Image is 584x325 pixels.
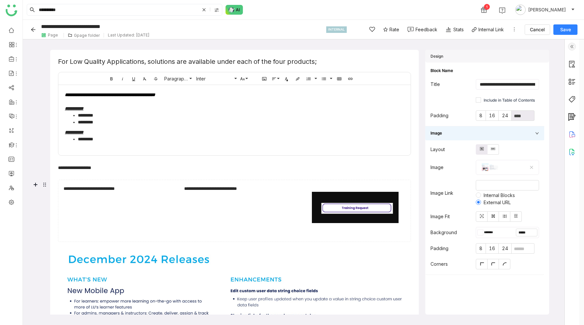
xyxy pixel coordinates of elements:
[129,74,139,83] button: Underline (⌘U)
[489,113,495,118] span: 16
[514,5,576,15] button: [PERSON_NAME]
[425,126,544,140] div: Image
[481,163,498,171] img: 67a359bc2a21fc16fecbdced
[502,113,508,118] span: 24
[528,6,566,13] span: [PERSON_NAME]
[29,24,39,35] button: Back
[163,76,189,81] span: Paragraph Format
[48,33,58,37] div: Page
[389,26,399,33] span: Rate
[445,26,452,33] img: stats.svg
[431,180,457,206] label: Image Link
[431,227,460,238] label: Background
[293,74,302,83] button: Background Color
[226,5,243,15] img: ask-buddy-normal.svg
[445,26,464,33] div: Stats
[140,74,150,83] button: Clear Formatting
[416,26,437,33] div: Feedback
[107,74,116,83] button: Bold (⌘B)
[431,144,448,155] label: Layout
[481,97,537,104] span: Include in Table of Contents
[478,27,504,32] div: Internal Link
[270,74,280,83] button: Align
[481,199,513,206] span: External URL
[334,74,344,83] button: Insert Table
[319,74,329,83] button: Unordered List
[312,192,399,223] img: 680094239e6605667431ee37
[431,259,451,269] label: Corners
[194,74,238,83] button: Inter
[326,26,347,33] div: INTERNAL
[58,58,411,65] div: For Low Quality Applications, solutions are available under each of the four products;
[431,130,531,136] span: Image
[499,7,505,14] img: help.svg
[431,160,447,175] label: Image
[431,211,453,222] label: Image Fit
[553,24,577,35] button: Save
[479,113,482,118] span: 8
[431,243,452,254] label: Padding
[560,26,571,33] span: Save
[431,110,452,121] label: Padding
[151,74,161,83] button: Strikethrough (⌘S)
[489,246,495,251] span: 16
[525,24,550,35] button: Cancel
[530,26,545,33] span: Cancel
[74,33,100,38] div: Gpage folder
[328,74,333,83] button: Unordered List
[431,68,539,74] div: Block Name
[259,74,269,83] button: Insert Image (⌘P)
[162,74,193,83] button: Paragraph Format
[502,246,508,251] span: 24
[484,4,490,10] div: 1
[214,7,219,13] img: search-type.svg
[68,33,72,37] img: folder.svg
[345,74,355,83] button: Insert Link (⌘K)
[108,33,150,37] div: Last Updated: [DATE]
[282,74,291,83] button: Text Color
[481,192,518,199] span: Internal Blocks
[304,74,314,83] button: Ordered List
[313,74,318,83] button: Ordered List
[425,50,549,63] div: Design
[118,74,127,83] button: Italic (⌘I)
[6,5,17,16] img: logo
[195,76,234,81] span: Inter
[479,246,482,251] span: 8
[407,27,414,32] img: feedback-1.svg
[515,5,526,15] img: avatar
[239,74,249,83] button: Font Size
[41,33,46,38] img: paper.svg
[431,79,443,90] label: Title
